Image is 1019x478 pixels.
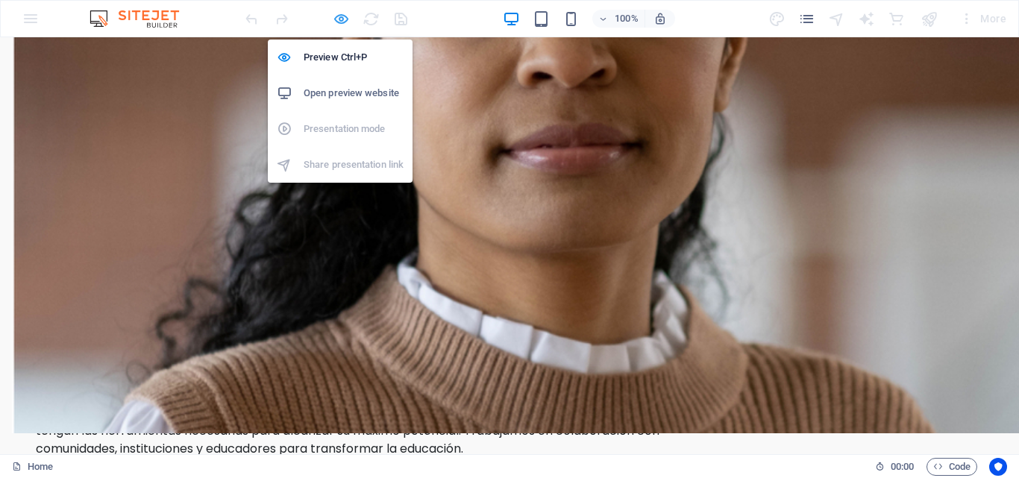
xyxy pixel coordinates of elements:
i: Pages (Ctrl+Alt+S) [798,10,815,28]
h6: Session time [875,458,915,476]
button: pages [798,10,816,28]
h6: Open preview website [304,84,404,102]
span: : [901,461,903,472]
h6: Preview Ctrl+P [304,48,404,66]
button: 100% [592,10,645,28]
button: Usercentrics [989,458,1007,476]
button: Code [926,458,977,476]
i: On resize automatically adjust zoom level to fit chosen device. [653,12,667,25]
span: 00 00 [891,458,914,476]
span: Code [933,458,971,476]
h6: 100% [615,10,639,28]
a: Click to cancel selection. Double-click to open Pages [12,458,53,476]
img: Editor Logo [86,10,198,28]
